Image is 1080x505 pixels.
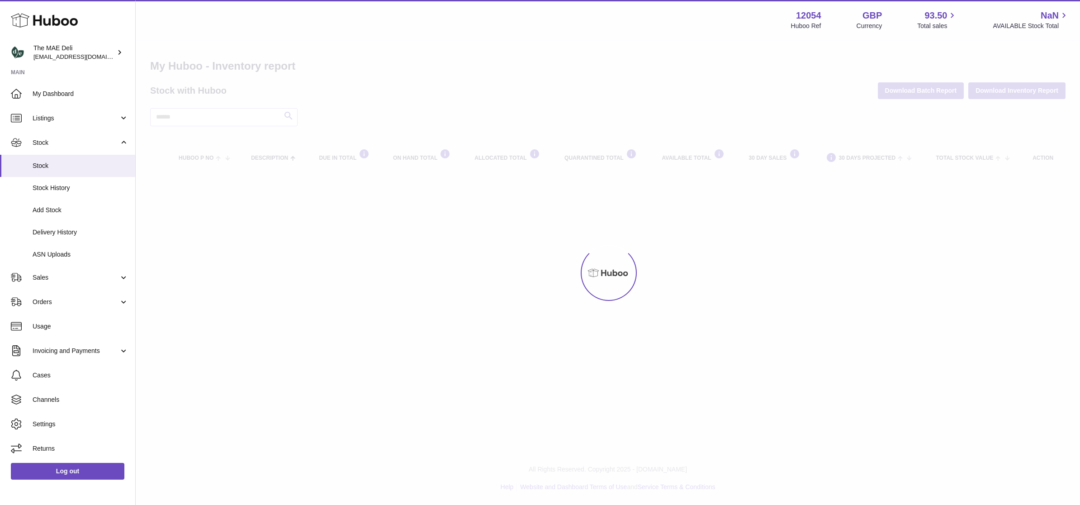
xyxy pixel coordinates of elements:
span: AVAILABLE Stock Total [993,22,1069,30]
img: logistics@deliciouslyella.com [11,46,24,59]
span: Listings [33,114,119,123]
div: Huboo Ref [791,22,821,30]
span: Returns [33,444,128,453]
span: Delivery History [33,228,128,237]
a: 93.50 Total sales [917,10,957,30]
span: My Dashboard [33,90,128,98]
strong: 12054 [796,10,821,22]
span: Settings [33,420,128,429]
a: Log out [11,463,124,479]
span: Invoicing and Payments [33,347,119,355]
div: Currency [857,22,882,30]
span: Usage [33,322,128,331]
span: Total sales [917,22,957,30]
span: Sales [33,273,119,282]
span: 93.50 [924,10,947,22]
span: Cases [33,371,128,380]
span: Add Stock [33,206,128,214]
span: Orders [33,298,119,306]
span: [EMAIL_ADDRESS][DOMAIN_NAME] [33,53,133,60]
a: NaN AVAILABLE Stock Total [993,10,1069,30]
span: NaN [1041,10,1059,22]
span: ASN Uploads [33,250,128,259]
strong: GBP [862,10,882,22]
span: Channels [33,395,128,404]
span: Stock History [33,184,128,192]
span: Stock [33,162,128,170]
span: Stock [33,138,119,147]
div: The MAE Deli [33,44,115,61]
